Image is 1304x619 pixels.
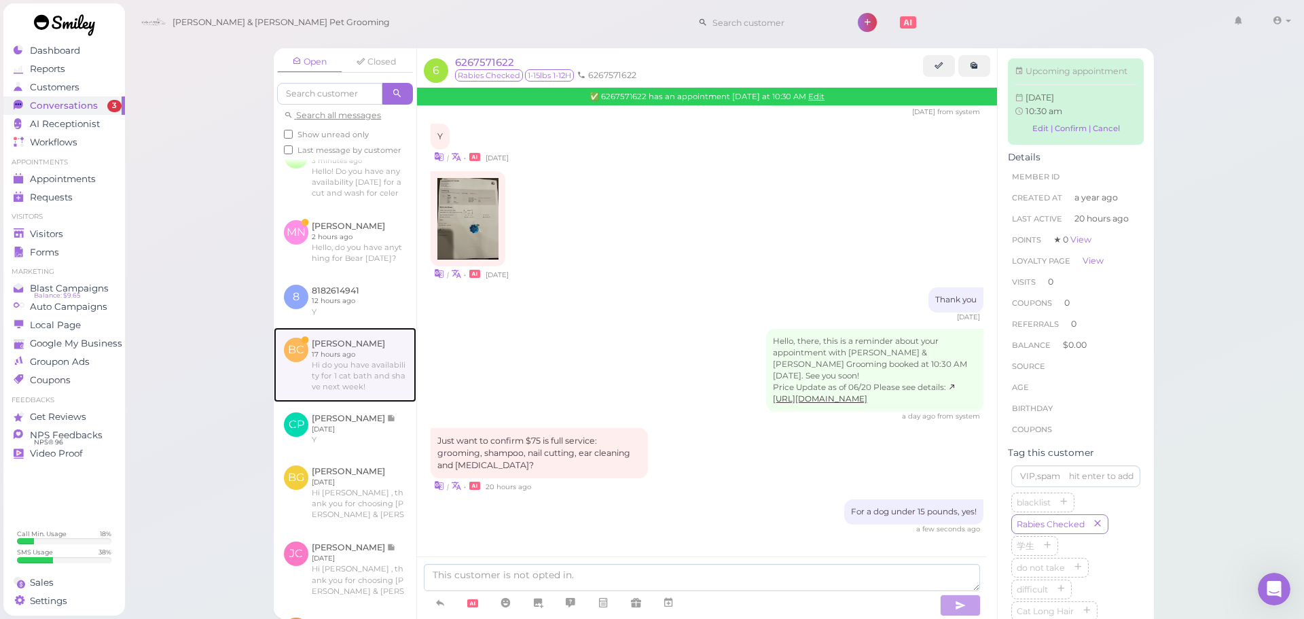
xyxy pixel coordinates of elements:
a: Video Proof [3,444,125,463]
span: Last Active [1012,214,1062,224]
div: Thank you [928,287,983,313]
a: Reports [3,60,125,78]
a: Appointments [3,170,125,188]
a: Local Page [3,316,125,334]
span: Customers [30,82,79,93]
span: $0.00 [1063,340,1087,350]
span: 10/12/2025 10:50am [902,412,937,421]
span: Balance [1012,340,1053,350]
span: blacklist [1014,497,1053,508]
a: Settings [3,592,125,610]
span: Appointments [30,173,96,185]
a: View [1070,234,1091,245]
input: VIP,spam [1011,465,1140,487]
span: AI Receptionist [30,118,100,130]
span: Local Page [30,319,81,331]
span: NPS Feedbacks [30,429,103,441]
span: Dashboard [30,45,80,56]
input: Last message by customer [284,145,293,154]
span: Groupon Ads [30,356,90,368]
span: Reports [30,63,65,75]
span: Visits [1012,277,1036,287]
a: 6267571622 [455,56,514,69]
span: a year ago [1074,192,1118,204]
div: 18 % [100,529,111,538]
span: Workflows [30,137,77,148]
a: AI Receptionist [3,115,125,133]
span: 10/13/2025 09:33am [916,525,980,533]
a: Visitors [3,225,125,243]
span: Coupons [30,374,71,386]
a: Groupon Ads [3,353,125,371]
span: 10/12/2025 01:21pm [486,482,531,491]
span: do not take [1014,563,1068,573]
a: Coupons [3,371,125,389]
span: Confirmed [590,92,599,101]
div: Just want to confirm $75 is full service: grooming, shampoo, nail cutting, ear cleaning and [MEDI... [431,428,648,478]
a: Auto Campaigns [3,298,125,316]
span: Referrals [1012,319,1059,329]
span: 6 [424,58,448,83]
li: 6267571622 [574,69,640,82]
a: Open [277,52,342,73]
i: | [447,154,449,162]
span: Coupons [1012,425,1052,434]
span: Loyalty page [1012,256,1070,266]
div: Y [431,124,450,149]
a: Edit [808,92,825,101]
div: Hello, there, this is a reminder about your appointment with [PERSON_NAME] & [PERSON_NAME] Groomi... [766,329,983,412]
span: Last message by customer [297,145,401,155]
span: Mon Oct 13 2025 10:30:00 GMT-0700 (Pacific Daylight Time) [1026,92,1054,103]
a: Get Reviews [3,408,125,426]
div: 38 % [98,548,111,556]
a: Forms [3,243,125,262]
div: • [431,149,983,164]
div: For a dog under 15 pounds, yes! [844,499,983,525]
input: Search customer [277,83,382,105]
a: Dashboard [3,41,125,60]
div: Upcoming appointment [1015,65,1137,77]
a: Blast Campaigns Balance: $9.65 [3,279,125,298]
a: Sales [3,573,125,592]
span: 10/09/2025 07:45pm [486,270,509,279]
span: Visitors [30,228,63,240]
span: Balance: $9.65 [34,290,80,301]
span: 学生 [1014,541,1037,551]
span: from system [937,412,980,421]
i: | [447,482,449,491]
a: Edit | Confirm | Cancel [1015,120,1137,138]
span: from system [937,107,980,116]
input: Show unread only [284,130,293,139]
span: Member ID [1012,172,1059,181]
span: Requests [30,192,73,203]
div: • [431,478,983,493]
li: 0 [1008,271,1144,293]
a: Customers [3,78,125,96]
span: Coupons [1012,298,1052,308]
span: Cat Long Hair [1014,606,1076,616]
span: Rabies Checked [1014,519,1087,529]
span: 1-15lbs 1-12H [525,69,574,82]
span: Source [1012,361,1045,371]
span: Get Reviews [30,411,86,423]
span: 10/06/2025 02:00pm [912,107,937,116]
span: ★ 0 [1053,234,1091,245]
a: NPS Feedbacks NPS® 96 [3,426,125,444]
span: [PERSON_NAME] & [PERSON_NAME] Pet Grooming [173,3,390,41]
li: Marketing [3,267,125,277]
span: Birthday [1012,404,1053,413]
li: 0 [1008,292,1144,314]
li: 0 [1008,313,1144,335]
span: Show unread only [297,130,369,139]
span: Auto Campaigns [30,301,107,313]
div: hit enter to add [1069,470,1134,482]
div: Tag this customer [1008,447,1144,459]
iframe: Intercom live chat [1258,573,1290,605]
div: Details [1008,152,1144,163]
a: Google My Business [3,334,125,353]
span: 10/06/2025 02:06pm [486,154,509,162]
span: NPS® 96 [34,437,63,448]
span: 10/10/2025 09:43am [957,313,980,321]
li: Appointments [3,158,125,167]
